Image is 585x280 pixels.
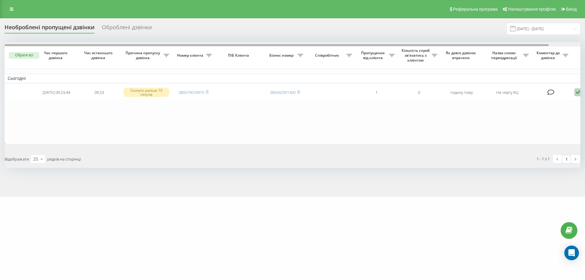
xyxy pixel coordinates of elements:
[123,88,169,97] div: Скинуто раніше 10 секунд
[535,51,563,60] span: Коментар до дзвінка
[537,156,550,162] div: 1 - 1 з 1
[123,51,164,60] span: Причина пропуску дзвінка
[78,84,120,101] td: 09:23
[309,53,346,58] span: Співробітник
[5,24,94,34] div: Необроблені пропущені дзвінки
[486,51,523,60] span: Назва схеми переадресації
[40,51,73,60] span: Час першого дзвінка
[483,84,532,101] td: На чергу КЦ
[440,84,483,101] td: годину тому
[9,52,39,59] button: Обрати всі
[267,53,298,58] span: Бізнес номер
[358,51,389,60] span: Пропущених від клієнта
[83,51,115,60] span: Час останнього дзвінка
[175,53,206,58] span: Номер клієнта
[453,7,498,12] span: Реферальна програма
[566,7,577,12] span: Вихід
[562,155,571,163] a: 1
[47,156,81,162] span: рядків на сторінці
[445,51,478,60] span: Як довго дзвінок втрачено
[33,156,38,162] div: 25
[401,48,432,62] span: Кількість спроб зв'язатись з клієнтом
[508,7,556,12] span: Налаштування профілю
[102,24,152,34] div: Оброблені дзвінки
[35,84,78,101] td: [DATE] 09:23:44
[355,84,398,101] td: 1
[270,90,296,95] a: 380442901400
[220,53,258,58] span: ПІБ Клієнта
[179,90,204,95] a: 380679074910
[564,246,579,260] div: Open Intercom Messenger
[398,84,440,101] td: 0
[5,156,29,162] span: Відображати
